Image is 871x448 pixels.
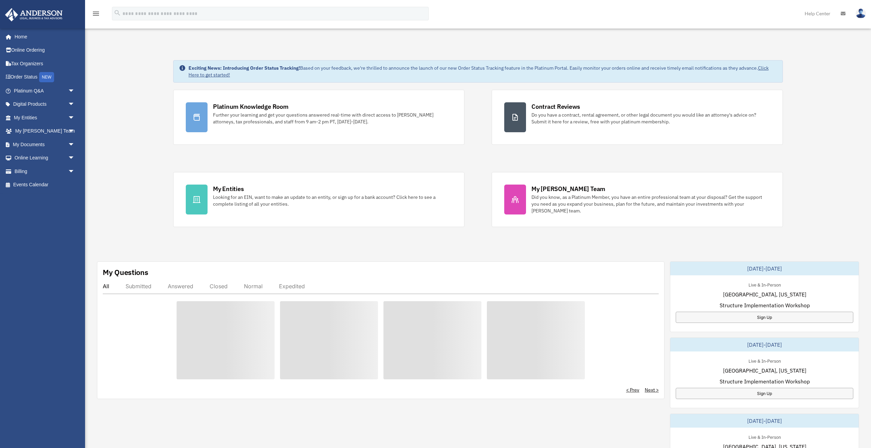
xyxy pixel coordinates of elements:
[168,283,193,290] div: Answered
[5,98,85,111] a: Digital Productsarrow_drop_down
[743,281,786,288] div: Live & In-Person
[720,301,810,309] span: Structure Implementation Workshop
[670,338,859,351] div: [DATE]-[DATE]
[68,151,82,165] span: arrow_drop_down
[3,8,65,21] img: Anderson Advisors Platinum Portal
[676,312,853,323] a: Sign Up
[531,111,770,125] div: Do you have a contract, rental agreement, or other legal document you would like an attorney's ad...
[492,172,783,227] a: My [PERSON_NAME] Team Did you know, as a Platinum Member, you have an entire professional team at...
[68,111,82,125] span: arrow_drop_down
[213,185,244,193] div: My Entities
[188,65,300,71] strong: Exciting News: Introducing Order Status Tracking!
[743,357,786,364] div: Live & In-Person
[5,30,82,44] a: Home
[492,90,783,145] a: Contract Reviews Do you have a contract, rental agreement, or other legal document you would like...
[92,10,100,18] i: menu
[213,102,289,111] div: Platinum Knowledge Room
[531,185,605,193] div: My [PERSON_NAME] Team
[676,388,853,399] a: Sign Up
[723,290,806,298] span: [GEOGRAPHIC_DATA], [US_STATE]
[531,194,770,214] div: Did you know, as a Platinum Member, you have an entire professional team at your disposal? Get th...
[5,124,85,138] a: My [PERSON_NAME] Teamarrow_drop_down
[5,44,85,57] a: Online Ordering
[5,111,85,124] a: My Entitiesarrow_drop_down
[92,12,100,18] a: menu
[5,138,85,151] a: My Documentsarrow_drop_down
[5,57,85,70] a: Tax Organizers
[68,84,82,98] span: arrow_drop_down
[68,165,82,178] span: arrow_drop_down
[210,283,228,290] div: Closed
[5,178,85,192] a: Events Calendar
[279,283,305,290] div: Expedited
[173,172,464,227] a: My Entities Looking for an EIN, want to make an update to an entity, or sign up for a bank accoun...
[213,194,452,207] div: Looking for an EIN, want to make an update to an entity, or sign up for a bank account? Click her...
[103,267,148,277] div: My Questions
[5,84,85,98] a: Platinum Q&Aarrow_drop_down
[856,8,866,18] img: User Pic
[670,262,859,275] div: [DATE]-[DATE]
[5,165,85,178] a: Billingarrow_drop_down
[531,102,580,111] div: Contract Reviews
[645,386,659,393] a: Next >
[188,65,777,78] div: Based on your feedback, we're thrilled to announce the launch of our new Order Status Tracking fe...
[68,98,82,111] span: arrow_drop_down
[5,151,85,165] a: Online Learningarrow_drop_down
[244,283,263,290] div: Normal
[723,366,806,375] span: [GEOGRAPHIC_DATA], [US_STATE]
[720,377,810,385] span: Structure Implementation Workshop
[126,283,151,290] div: Submitted
[39,72,54,82] div: NEW
[68,138,82,152] span: arrow_drop_down
[670,414,859,428] div: [DATE]-[DATE]
[103,283,109,290] div: All
[114,9,121,17] i: search
[173,90,464,145] a: Platinum Knowledge Room Further your learning and get your questions answered real-time with dire...
[213,111,452,125] div: Further your learning and get your questions answered real-time with direct access to [PERSON_NAM...
[5,70,85,84] a: Order StatusNEW
[743,433,786,440] div: Live & In-Person
[68,124,82,138] span: arrow_drop_down
[188,65,769,78] a: Click Here to get started!
[626,386,639,393] a: < Prev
